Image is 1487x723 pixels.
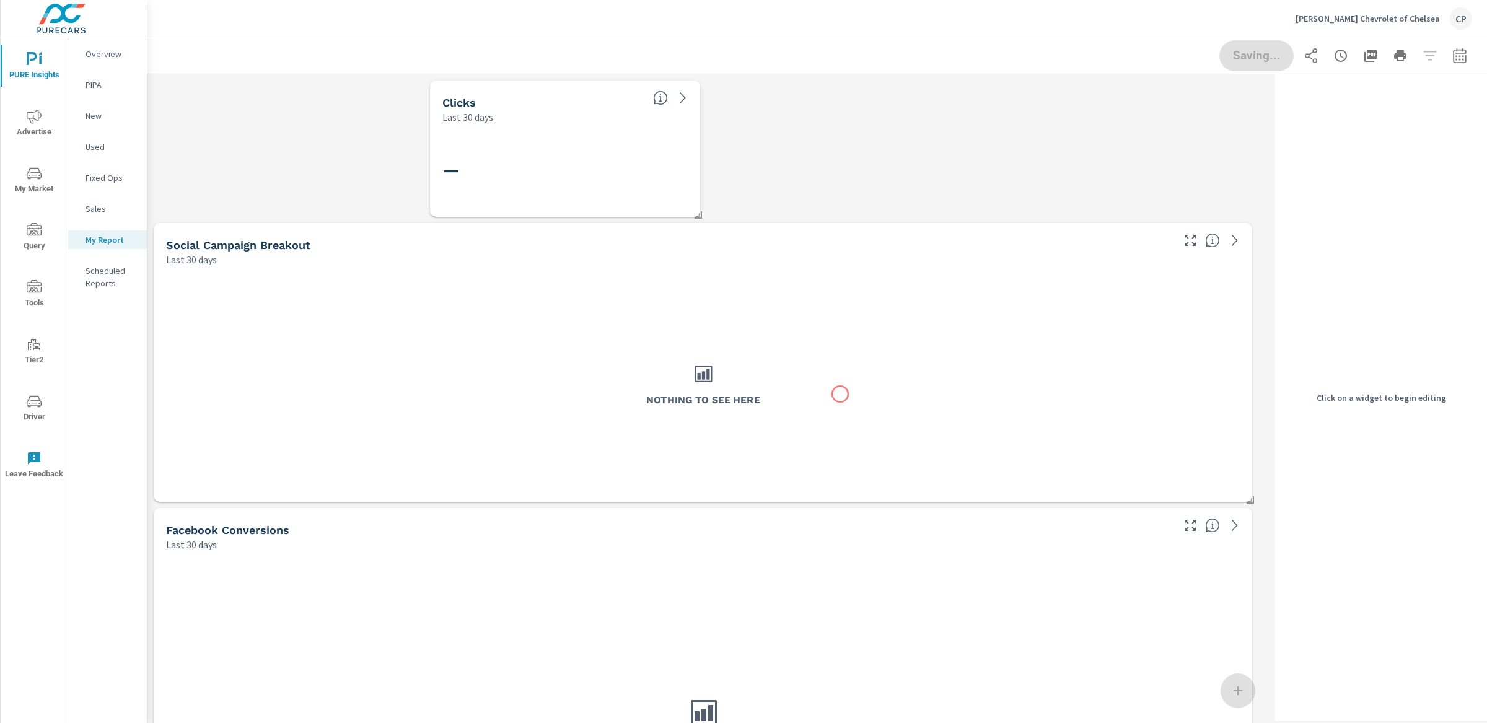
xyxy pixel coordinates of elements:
[4,52,64,82] span: PURE Insights
[442,110,493,125] p: Last 30 days
[673,88,693,108] a: See more details in report
[166,524,289,537] h5: Facebook Conversions
[646,393,760,407] h3: Nothing to see here
[4,223,64,253] span: Query
[166,239,310,252] h5: Social Campaign Breakout
[86,141,137,153] p: Used
[1205,233,1220,248] span: This is a summary of Social performance results by campaign. Each column can be sorted.
[68,138,147,156] div: Used
[653,90,668,105] span: The number of times an ad was clicked by a consumer.
[86,110,137,122] p: New
[4,280,64,310] span: Tools
[68,261,147,292] div: Scheduled Reports
[86,234,137,246] p: My Report
[166,537,217,552] p: Last 30 days
[68,169,147,187] div: Fixed Ops
[1388,43,1413,68] button: Print Report
[1225,230,1245,250] a: See more details in report
[1450,7,1472,30] div: CP
[1,37,68,493] div: nav menu
[86,79,137,91] p: PIPA
[4,166,64,196] span: My Market
[1180,515,1200,535] button: Make Fullscreen
[4,394,64,424] span: Driver
[1358,43,1383,68] button: "Export Report to PDF"
[1180,230,1200,250] button: Make Fullscreen
[1225,515,1245,535] a: See more details in report
[1296,13,1440,24] p: [PERSON_NAME] Chevrolet of Chelsea
[86,48,137,60] p: Overview
[86,265,137,289] p: Scheduled Reports
[86,172,137,184] p: Fixed Ops
[68,107,147,125] div: New
[4,451,64,481] span: Leave Feedback
[68,45,147,63] div: Overview
[68,199,147,218] div: Sales
[1205,518,1220,533] span: Conversions reported by Facebook.
[442,96,476,109] h5: Clicks
[442,160,688,181] h3: —
[4,337,64,367] span: Tier2
[1299,43,1323,68] button: Share Report
[1317,392,1446,404] p: Click on a widget to begin editing
[68,230,147,249] div: My Report
[68,76,147,94] div: PIPA
[166,252,217,267] p: Last 30 days
[86,203,137,215] p: Sales
[4,109,64,139] span: Advertise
